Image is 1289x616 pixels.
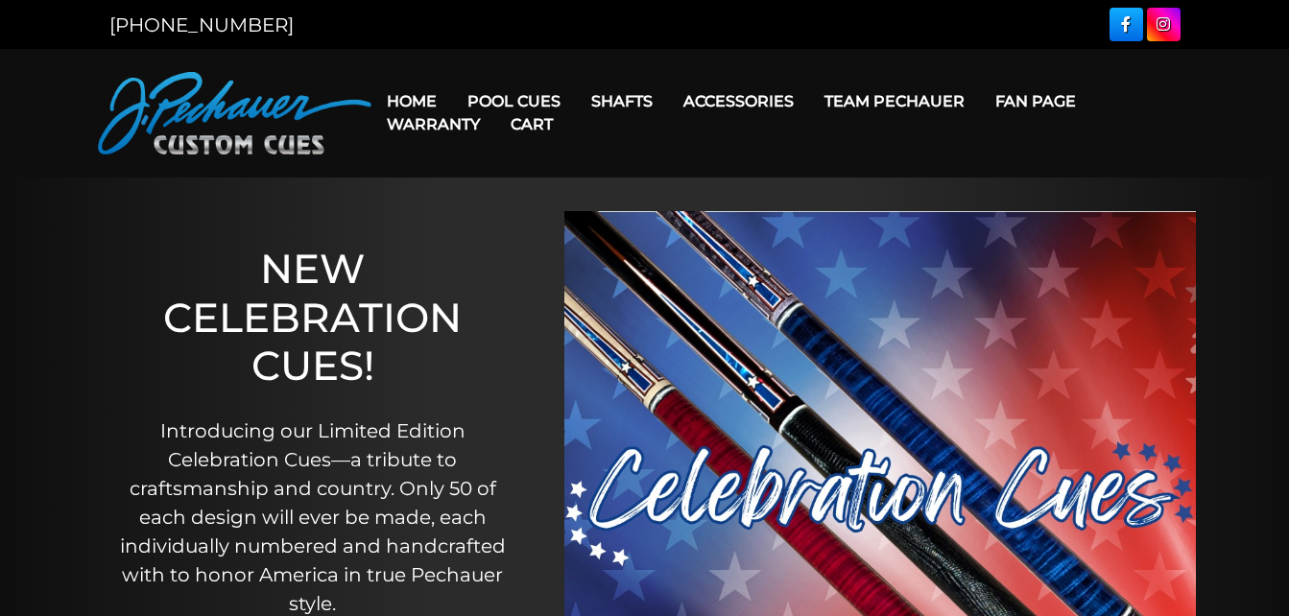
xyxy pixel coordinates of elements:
[98,72,371,154] img: Pechauer Custom Cues
[371,77,452,126] a: Home
[809,77,980,126] a: Team Pechauer
[668,77,809,126] a: Accessories
[576,77,668,126] a: Shafts
[452,77,576,126] a: Pool Cues
[109,13,294,36] a: [PHONE_NUMBER]
[371,100,495,149] a: Warranty
[495,100,568,149] a: Cart
[980,77,1091,126] a: Fan Page
[107,245,519,390] h1: NEW CELEBRATION CUES!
